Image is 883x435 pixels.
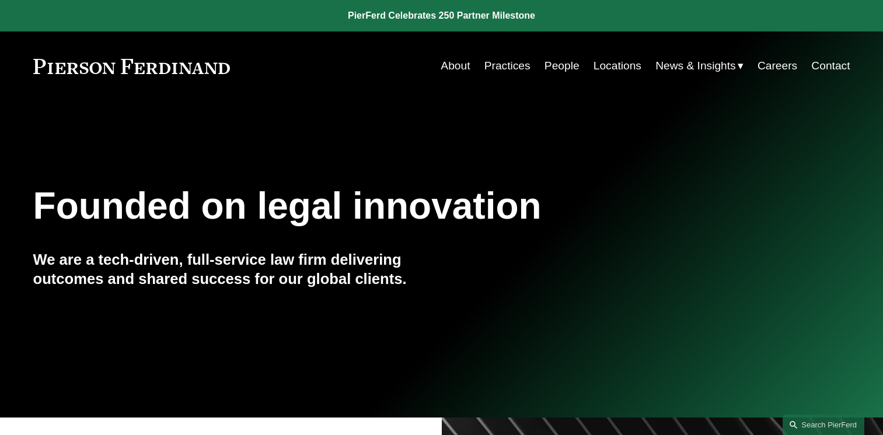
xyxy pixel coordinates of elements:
a: folder dropdown [655,55,744,77]
a: People [545,55,580,77]
span: News & Insights [655,56,736,76]
a: Search this site [783,415,864,435]
a: About [441,55,470,77]
h1: Founded on legal innovation [33,185,714,227]
a: Locations [594,55,641,77]
a: Careers [758,55,797,77]
a: Contact [811,55,850,77]
a: Practices [484,55,531,77]
h4: We are a tech-driven, full-service law firm delivering outcomes and shared success for our global... [33,250,442,288]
